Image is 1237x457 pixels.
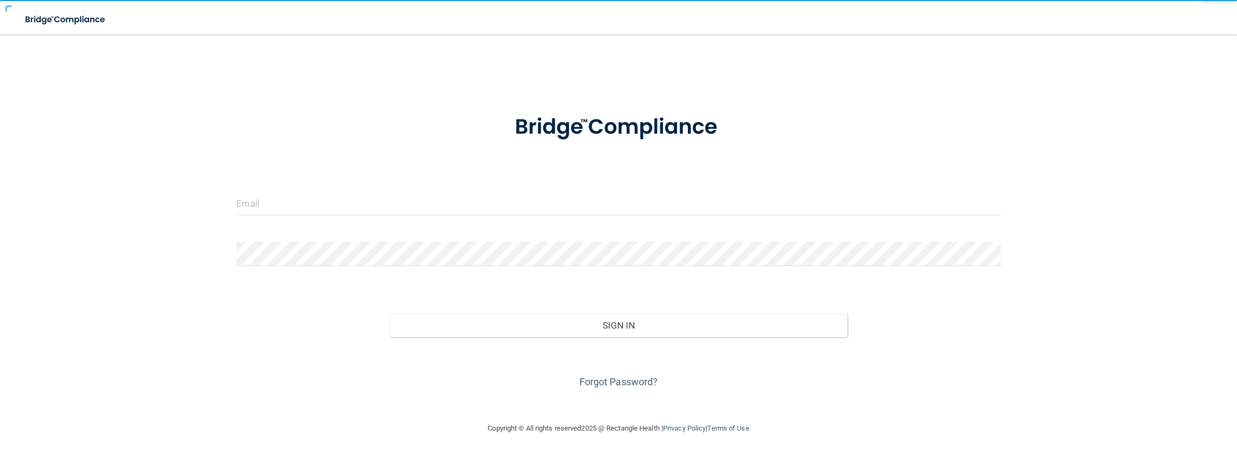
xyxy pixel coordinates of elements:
[707,424,749,432] a: Terms of Use
[389,313,848,337] button: Sign In
[16,9,115,31] img: bridge_compliance_login_screen.278c3ca4.svg
[663,424,706,432] a: Privacy Policy
[236,191,1000,215] input: Email
[579,376,658,387] a: Forgot Password?
[493,99,744,155] img: bridge_compliance_login_screen.278c3ca4.svg
[422,411,816,446] div: Copyright © All rights reserved 2025 @ Rectangle Health | |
